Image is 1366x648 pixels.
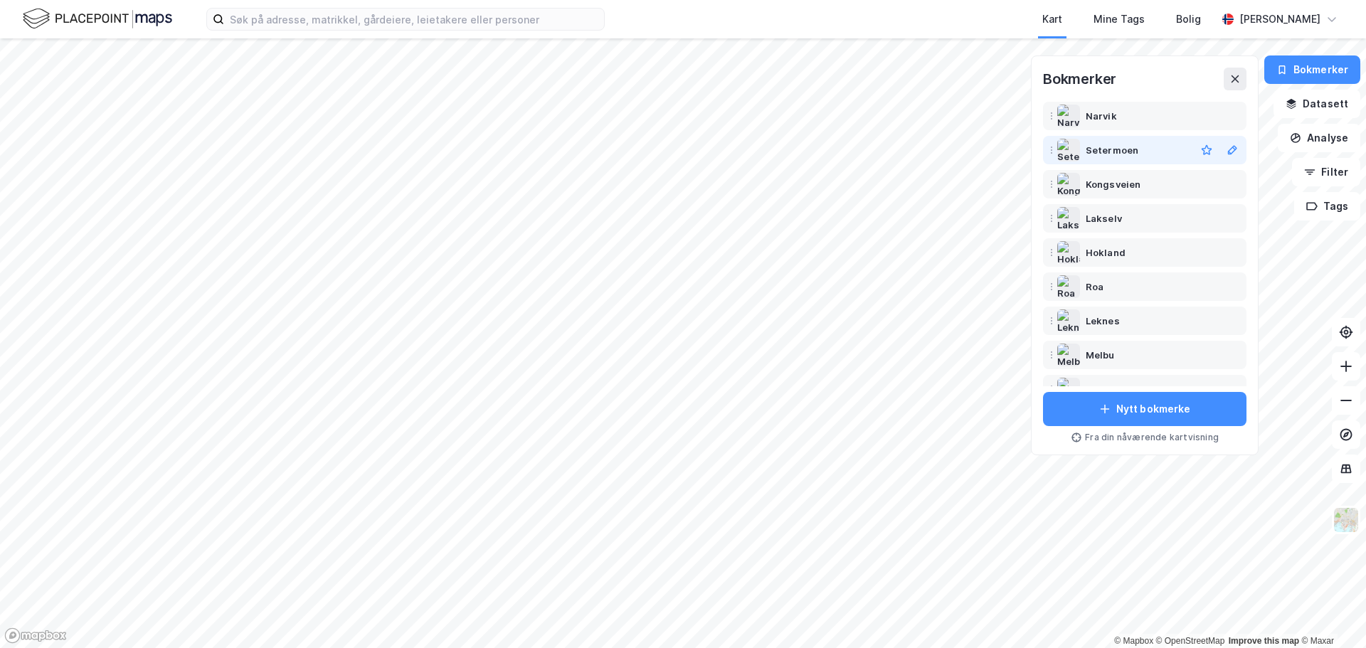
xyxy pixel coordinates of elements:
button: Nytt bokmerke [1043,392,1246,426]
img: Narvik [1057,105,1080,127]
a: OpenStreetMap [1156,636,1225,646]
img: Kongsveien [1057,173,1080,196]
img: Z [1333,506,1360,533]
div: Kontrollprogram for chat [1295,580,1366,648]
img: Leknes [1057,309,1080,332]
div: Kart [1042,11,1062,28]
div: Bokmerker [1043,68,1116,90]
button: Filter [1292,158,1360,186]
div: [PERSON_NAME] [1086,381,1165,398]
button: Tags [1294,192,1360,221]
img: Setermoen [1057,139,1080,161]
button: Analyse [1278,124,1360,152]
div: Mine Tags [1094,11,1145,28]
div: Kongsveien [1086,176,1140,193]
div: Fra din nåværende kartvisning [1043,432,1246,443]
img: Myre [1057,378,1080,400]
button: Datasett [1274,90,1360,118]
img: Melbu [1057,344,1080,366]
div: [PERSON_NAME] [1239,11,1320,28]
a: Improve this map [1229,636,1299,646]
div: Hokland [1086,244,1126,261]
div: Bolig [1176,11,1201,28]
a: Mapbox homepage [4,627,67,644]
button: Bokmerker [1264,55,1360,84]
iframe: Chat Widget [1295,580,1366,648]
img: Roa [1057,275,1080,298]
div: Lakselv [1086,210,1122,227]
input: Søk på adresse, matrikkel, gårdeiere, leietakere eller personer [224,9,604,30]
div: Melbu [1086,346,1115,363]
a: Mapbox [1114,636,1153,646]
img: Lakselv [1057,207,1080,230]
div: Narvik [1086,107,1117,124]
div: Leknes [1086,312,1120,329]
div: Setermoen [1086,142,1138,159]
img: logo.f888ab2527a4732fd821a326f86c7f29.svg [23,6,172,31]
div: Roa [1086,278,1103,295]
img: Hokland [1057,241,1080,264]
